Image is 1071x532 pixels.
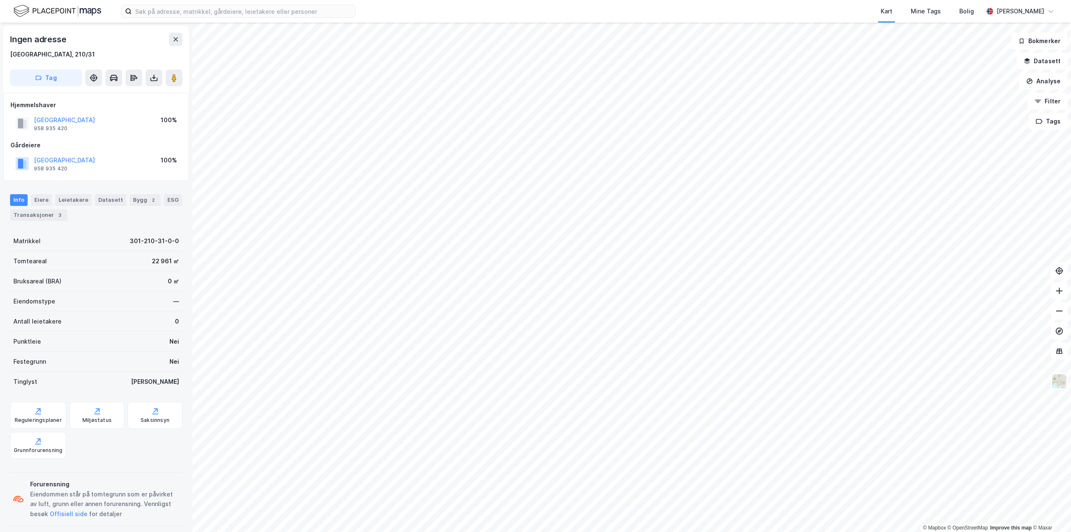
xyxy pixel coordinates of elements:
div: 958 935 420 [34,165,67,172]
div: Nei [169,357,179,367]
button: Datasett [1017,53,1068,69]
button: Filter [1027,93,1068,110]
a: Mapbox [923,525,946,531]
div: Datasett [95,194,126,206]
div: [PERSON_NAME] [997,6,1044,16]
div: Info [10,194,28,206]
div: Saksinnsyn [141,417,169,424]
img: logo.f888ab2527a4732fd821a326f86c7f29.svg [13,4,101,18]
div: Bolig [959,6,974,16]
div: [PERSON_NAME] [131,377,179,387]
div: Eiendommen står på tomtegrunn som er påvirket av luft, grunn eller annen forurensning. Vennligst ... [30,489,179,519]
div: ESG [164,194,182,206]
button: Bokmerker [1011,33,1068,49]
a: Improve this map [990,525,1032,531]
div: Leietakere [55,194,92,206]
div: 301-210-31-0-0 [130,236,179,246]
div: Kontrollprogram for chat [1029,492,1071,532]
button: Tag [10,69,82,86]
div: 3 [56,211,64,219]
div: [GEOGRAPHIC_DATA], 210/31 [10,49,95,59]
div: Tomteareal [13,256,47,266]
input: Søk på adresse, matrikkel, gårdeiere, leietakere eller personer [132,5,355,18]
div: — [173,296,179,306]
div: Punktleie [13,337,41,347]
a: OpenStreetMap [948,525,988,531]
div: Forurensning [30,479,179,489]
div: Tinglyst [13,377,37,387]
div: Matrikkel [13,236,41,246]
div: Reguleringsplaner [15,417,62,424]
div: Mine Tags [911,6,941,16]
div: 0 ㎡ [168,276,179,286]
div: Grunnforurensning [14,447,62,454]
div: Festegrunn [13,357,46,367]
iframe: Chat Widget [1029,492,1071,532]
button: Analyse [1019,73,1068,90]
div: Kart [881,6,892,16]
div: 22 961 ㎡ [152,256,179,266]
div: Bygg [130,194,161,206]
button: Tags [1029,113,1068,130]
div: 958 935 420 [34,125,67,132]
div: Transaksjoner [10,209,67,221]
img: Z [1051,373,1067,389]
div: Eiendomstype [13,296,55,306]
div: Ingen adresse [10,33,68,46]
div: Gårdeiere [10,140,182,150]
div: Bruksareal (BRA) [13,276,61,286]
div: 0 [175,316,179,326]
div: Eiere [31,194,52,206]
div: Hjemmelshaver [10,100,182,110]
div: 2 [149,196,157,204]
div: Antall leietakere [13,316,61,326]
div: 100% [161,155,177,165]
div: Miljøstatus [82,417,112,424]
div: Nei [169,337,179,347]
div: 100% [161,115,177,125]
